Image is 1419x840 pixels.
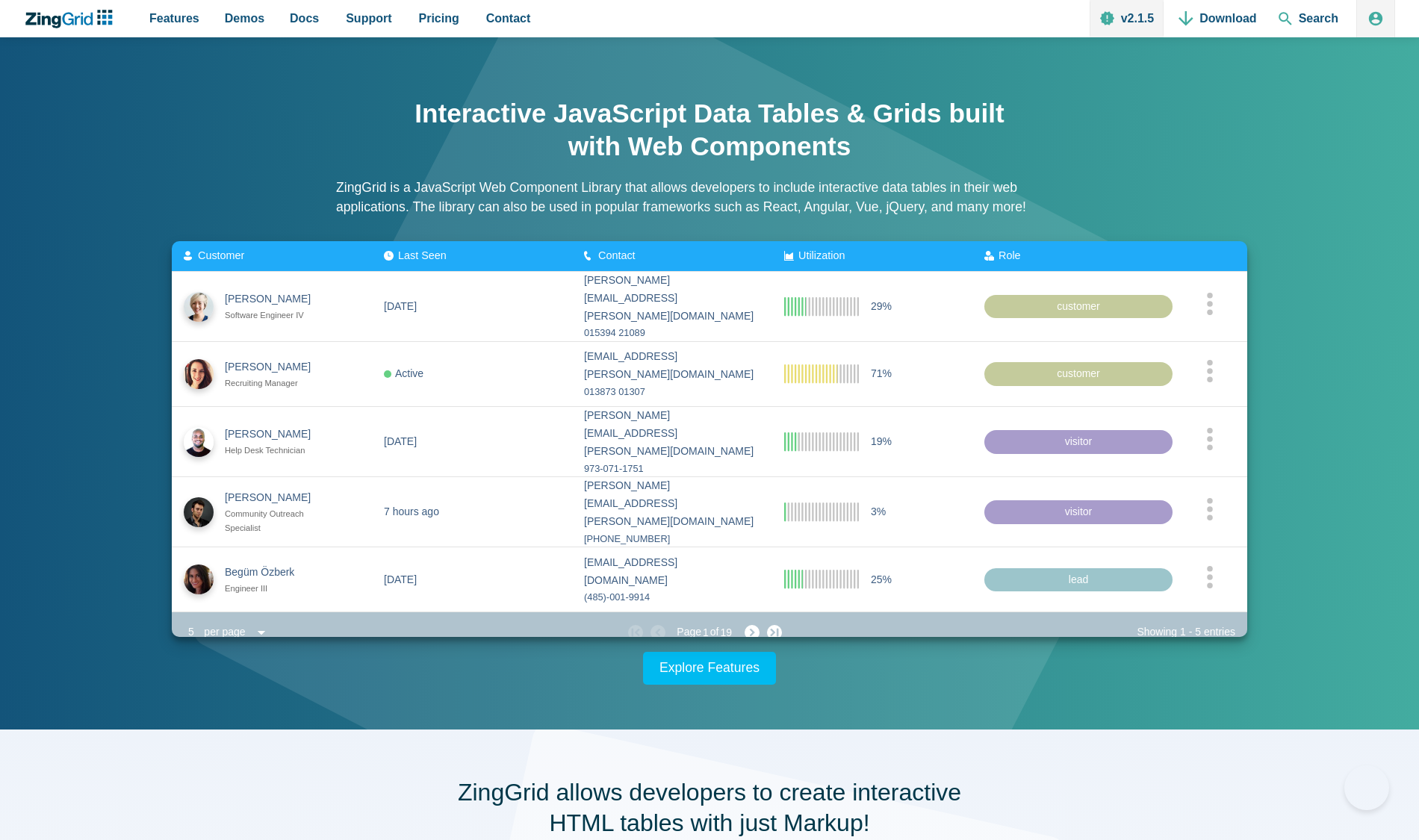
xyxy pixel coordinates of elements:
span: Customer [198,249,244,261]
zg-text: 1 [1177,626,1189,638]
div: (485)-001-9914 [584,589,760,606]
p: ZingGrid is a JavaScript Web Component Library that allows developers to include interactive data... [336,178,1083,217]
div: per page [199,622,251,643]
div: [EMAIL_ADDRESS][DOMAIN_NAME] [584,554,760,590]
div: [PERSON_NAME] [225,426,324,444]
div: [DATE] [384,297,417,315]
span: Page [677,623,701,641]
zg-text: 19 [721,629,733,637]
div: [EMAIL_ADDRESS][PERSON_NAME][DOMAIN_NAME] [584,348,760,384]
span: 29% [871,297,892,315]
a: ZingChart Logo. Click to return to the homepage [24,10,120,28]
div: [DATE] [384,570,417,588]
div: visitor [984,430,1173,454]
span: Pricing [419,8,459,28]
span: 19% [871,433,892,451]
zg-text: 1 [703,629,709,637]
div: [PERSON_NAME][EMAIL_ADDRESS][PERSON_NAME][DOMAIN_NAME] [584,407,760,460]
div: Active [384,365,423,383]
span: Contact [598,249,636,261]
div: 5 [184,622,199,643]
span: Contact [486,8,531,28]
div: [PERSON_NAME][EMAIL_ADDRESS][PERSON_NAME][DOMAIN_NAME] [584,477,760,530]
span: Utilization [798,249,845,261]
div: 015394 21089 [584,325,760,341]
span: of [710,623,719,641]
a: Explore Features [643,652,776,685]
span: 3% [871,503,886,521]
span: Last Seen [398,249,447,261]
zg-button: nextpage [737,625,760,640]
div: Showing - entries [1137,623,1235,641]
span: Features [149,8,199,28]
div: lead [984,567,1173,591]
div: customer [984,294,1173,318]
div: [DATE] [384,433,417,451]
div: Recruiting Manager [225,376,324,390]
zg-button: firstpage [628,625,643,640]
zg-text: 5 [1192,626,1204,638]
div: [PERSON_NAME] [225,489,324,507]
div: [PHONE_NUMBER] [584,530,760,547]
div: [PERSON_NAME] [225,358,324,376]
span: Demos [225,8,264,28]
div: 973-071-1751 [584,460,760,476]
iframe: Help Scout Beacon - Open [1344,765,1389,810]
span: Role [999,249,1021,261]
div: Software Engineer IV [225,308,324,323]
div: 013873 01307 [584,384,760,400]
div: customer [984,362,1173,386]
zg-button: lastpage [767,625,782,640]
div: [PERSON_NAME] [225,290,324,308]
span: Support [346,8,391,28]
div: Community Outreach Specialist [225,506,324,535]
div: Begüm Özberk [225,564,324,582]
h1: Interactive JavaScript Data Tables & Grids built with Web Components [411,97,1008,163]
span: Docs [290,8,319,28]
span: 71% [871,365,892,383]
div: visitor [984,500,1173,524]
div: Help Desk Technician [225,444,324,458]
span: 25% [871,570,892,588]
div: Engineer III [225,582,324,596]
h2: ZingGrid allows developers to create interactive HTML tables with just Markup! [448,777,971,839]
zg-button: prevpage [650,625,673,640]
div: 7 hours ago [384,503,439,521]
div: [PERSON_NAME][EMAIL_ADDRESS][PERSON_NAME][DOMAIN_NAME] [584,272,760,325]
